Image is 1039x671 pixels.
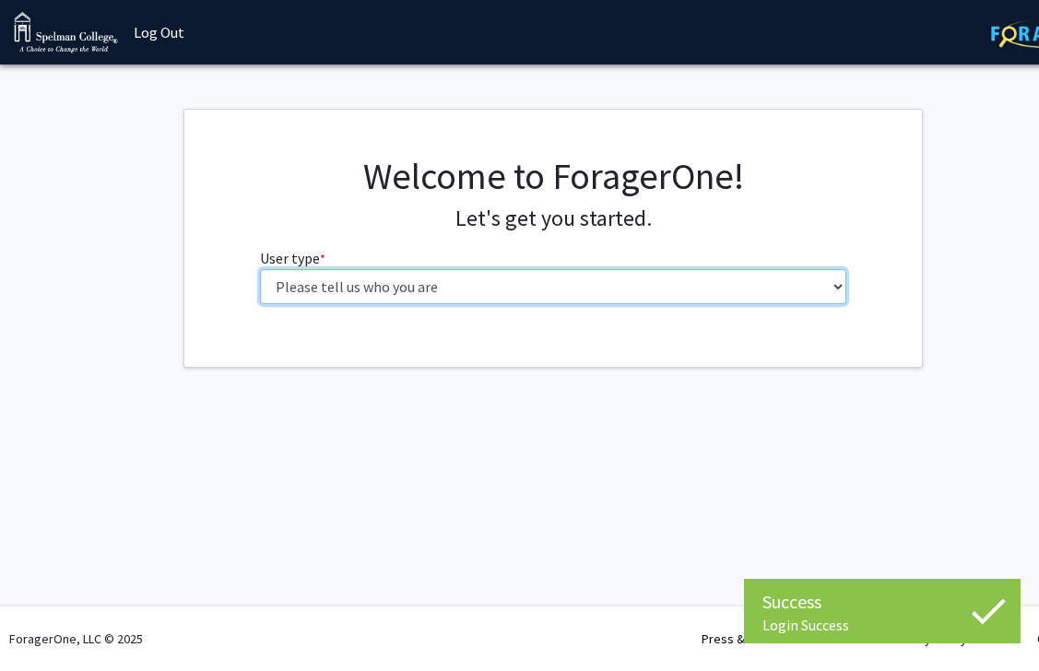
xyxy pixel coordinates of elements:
[702,630,781,647] a: Press & Media
[260,247,325,269] label: User type
[762,616,1002,634] div: Login Success
[762,588,1002,616] div: Success
[14,588,78,657] iframe: Chat
[9,606,143,671] div: ForagerOne, LLC © 2025
[260,154,847,198] h1: Welcome to ForagerOne!
[260,206,847,232] h4: Let's get you started.
[14,12,118,53] img: Spelman College Logo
